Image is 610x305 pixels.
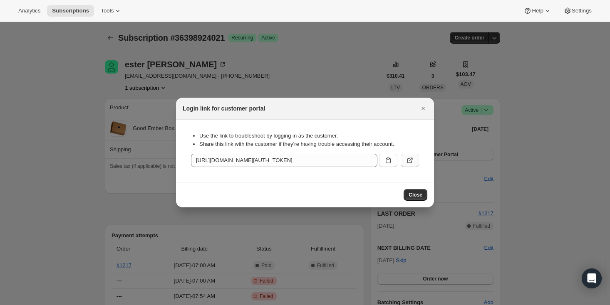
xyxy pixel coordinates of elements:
[13,5,45,17] button: Analytics
[558,5,597,17] button: Settings
[52,7,89,14] span: Subscriptions
[409,192,422,198] span: Close
[96,5,127,17] button: Tools
[518,5,556,17] button: Help
[199,132,419,140] li: Use the link to troubleshoot by logging in as the customer.
[582,268,602,288] div: Open Intercom Messenger
[417,103,429,114] button: Close
[47,5,94,17] button: Subscriptions
[404,189,427,201] button: Close
[183,104,265,113] h2: Login link for customer portal
[101,7,114,14] span: Tools
[199,140,419,148] li: Share this link with the customer if they’re having trouble accessing their account.
[18,7,40,14] span: Analytics
[572,7,592,14] span: Settings
[532,7,543,14] span: Help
